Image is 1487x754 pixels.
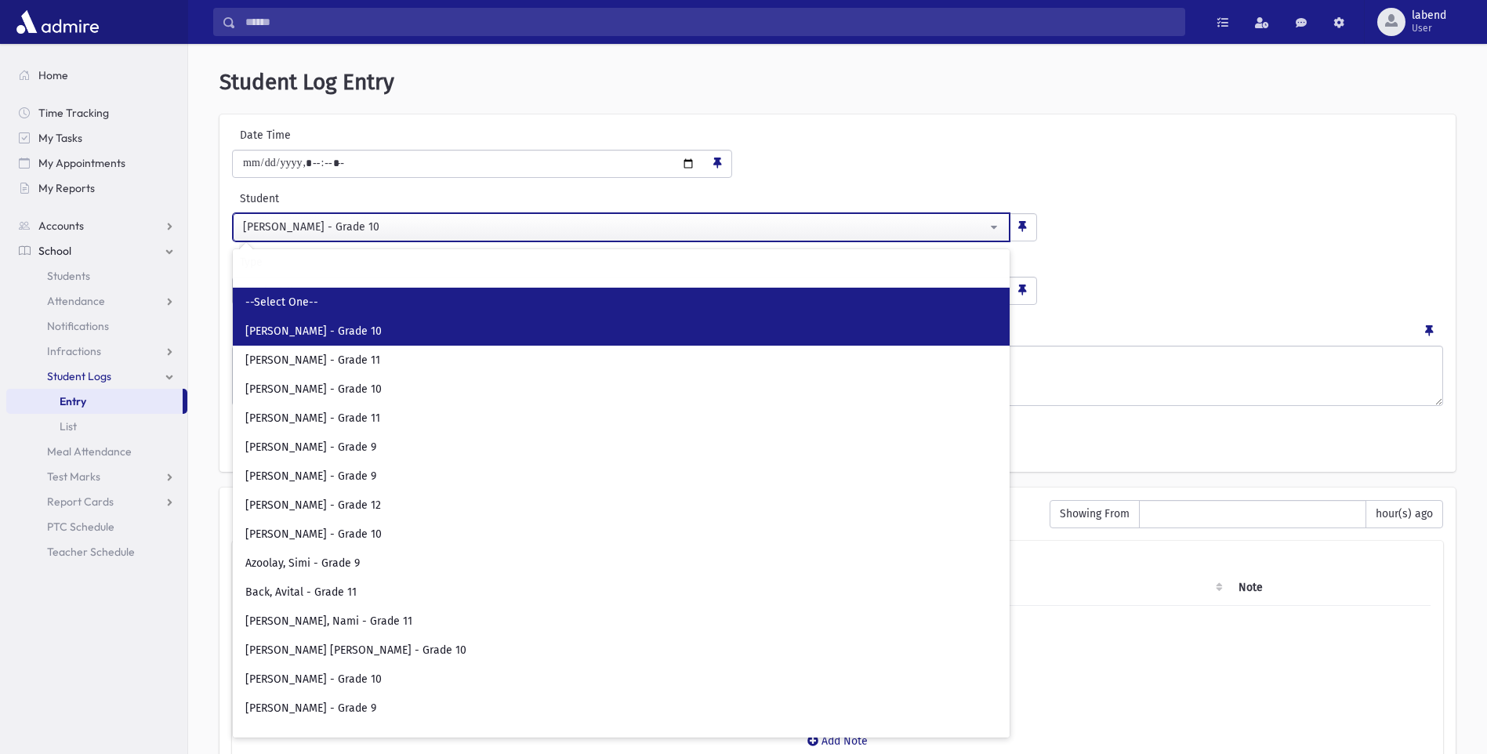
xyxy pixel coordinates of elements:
[245,643,466,658] span: [PERSON_NAME] [PERSON_NAME] - Grade 10
[1412,22,1446,34] span: User
[245,324,382,339] span: [PERSON_NAME] - Grade 10
[47,495,114,509] span: Report Cards
[1050,500,1140,528] span: Showing From
[6,176,187,201] a: My Reports
[38,244,71,258] span: School
[47,269,90,283] span: Students
[245,440,376,455] span: [PERSON_NAME] - Grade 9
[1366,500,1443,528] span: hour(s) ago
[6,288,187,314] a: Attendance
[232,317,262,339] label: Notes
[245,382,382,397] span: [PERSON_NAME] - Grade 10
[6,514,187,539] a: PTC Schedule
[245,730,408,745] span: [PERSON_NAME] Laya - Grade 12
[38,181,95,195] span: My Reports
[6,213,187,238] a: Accounts
[6,339,187,364] a: Infractions
[6,439,187,464] a: Meal Attendance
[245,469,376,484] span: [PERSON_NAME] - Grade 9
[6,150,187,176] a: My Appointments
[47,294,105,308] span: Attendance
[47,319,109,333] span: Notifications
[6,238,187,263] a: School
[1412,9,1446,22] span: labend
[1229,570,1431,606] th: Note
[6,100,187,125] a: Time Tracking
[233,213,1010,241] button: Abishour, Chana - Grade 10
[47,469,100,484] span: Test Marks
[243,219,987,235] div: [PERSON_NAME] - Grade 10
[6,414,187,439] a: List
[232,190,768,207] label: Student
[245,614,412,629] span: [PERSON_NAME], Nami - Grade 11
[47,444,132,459] span: Meal Attendance
[6,125,187,150] a: My Tasks
[47,520,114,534] span: PTC Schedule
[60,419,77,433] span: List
[6,464,187,489] a: Test Marks
[245,527,382,542] span: [PERSON_NAME] - Grade 10
[232,254,634,270] label: Type
[232,127,441,143] label: Date Time
[245,411,380,426] span: [PERSON_NAME] - Grade 11
[245,672,382,687] span: [PERSON_NAME] - Grade 10
[973,570,1229,606] th: Type: activate to sort column ascending
[245,556,360,571] span: Azoolay, Simi - Grade 9
[38,219,84,233] span: Accounts
[38,156,125,170] span: My Appointments
[47,344,101,358] span: Infractions
[6,539,187,564] a: Teacher Schedule
[232,500,1034,515] h6: Recently Entered
[47,369,111,383] span: Student Logs
[245,295,318,310] span: --Select One--
[245,701,376,716] span: [PERSON_NAME] - Grade 9
[219,69,394,95] span: Student Log Entry
[239,259,1003,285] input: Search
[245,498,381,513] span: [PERSON_NAME] - Grade 12
[245,353,380,368] span: [PERSON_NAME] - Grade 11
[47,545,135,559] span: Teacher Schedule
[6,63,187,88] a: Home
[236,8,1184,36] input: Search
[38,68,68,82] span: Home
[6,489,187,514] a: Report Cards
[6,364,187,389] a: Student Logs
[38,106,109,120] span: Time Tracking
[6,314,187,339] a: Notifications
[6,263,187,288] a: Students
[38,131,82,145] span: My Tasks
[60,394,86,408] span: Entry
[6,389,183,414] a: Entry
[245,585,357,600] span: Back, Avital - Grade 11
[13,6,103,38] img: AdmirePro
